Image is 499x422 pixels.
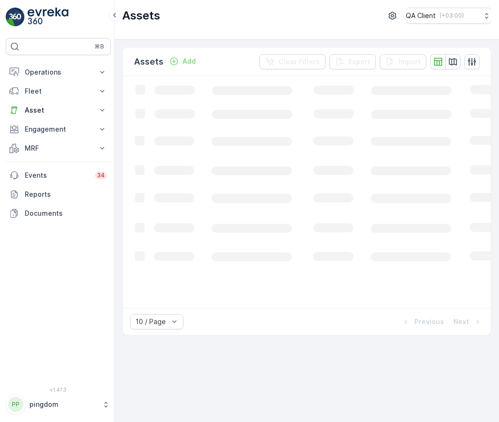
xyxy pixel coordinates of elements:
[400,316,445,327] button: Previous
[25,86,92,96] p: Fleet
[440,12,464,19] p: ( +03:00 )
[6,101,111,120] button: Asset
[28,8,68,27] img: logo_light-DOdMpM7g.png
[6,166,111,185] a: Events34
[25,171,89,180] p: Events
[452,316,483,327] button: Next
[6,185,111,204] a: Reports
[6,120,111,139] button: Engagement
[414,317,444,326] p: Previous
[278,57,320,67] p: Clear Filters
[6,8,25,27] img: logo
[259,54,326,69] button: Clear Filters
[6,63,111,82] button: Operations
[25,209,107,218] p: Documents
[6,394,111,414] button: PPpingdom
[122,8,160,23] p: Assets
[25,67,92,77] p: Operations
[6,82,111,101] button: Fleet
[6,204,111,223] a: Documents
[380,54,426,69] button: Import
[329,54,376,69] button: Export
[165,56,200,67] button: Add
[6,139,111,158] button: MRF
[29,400,97,409] p: pingdom
[97,172,105,179] p: 34
[399,57,421,67] p: Import
[348,57,370,67] p: Export
[453,317,469,326] p: Next
[8,397,23,412] div: PP
[25,144,92,153] p: MRF
[182,57,196,66] p: Add
[134,55,163,68] p: Assets
[6,387,111,393] span: v 1.47.3
[25,105,92,115] p: Asset
[406,8,491,24] button: QA Client(+03:00)
[25,125,92,134] p: Engagement
[95,43,104,50] p: ⌘B
[406,11,436,20] p: QA Client
[25,190,107,199] p: Reports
